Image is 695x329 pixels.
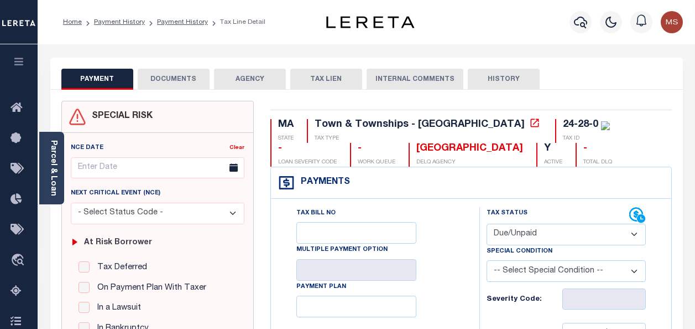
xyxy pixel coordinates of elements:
a: Parcel & Loan [49,140,57,196]
button: INTERNAL COMMENTS [367,69,463,90]
h4: SPECIAL RISK [86,111,153,122]
button: PAYMENT [61,69,133,90]
label: NCE Date [71,143,103,153]
a: Clear [229,145,244,151]
label: Next Critical Event (NCE) [71,189,160,198]
div: 24-28-0 [563,120,598,130]
label: Special Condition [487,247,552,256]
img: logo-dark.svg [326,16,415,28]
label: Tax Bill No [296,209,336,218]
p: STATE [278,135,294,143]
p: DELQ AGENCY [416,158,523,167]
h6: At Risk Borrower [84,238,152,248]
label: In a Lawsuit [92,302,141,315]
label: Tax Status [487,209,527,218]
h4: Payments [295,177,350,188]
button: TAX LIEN [290,69,362,90]
label: Payment Plan [296,282,346,292]
div: MA [278,119,294,131]
div: - [358,143,395,155]
input: Enter Date [71,157,244,179]
p: TOTAL DLQ [583,158,612,167]
p: TAX ID [563,135,610,143]
p: WORK QUEUE [358,158,395,167]
label: Multiple Payment Option [296,245,388,255]
a: Payment History [157,19,208,25]
div: Town & Townships - [GEOGRAPHIC_DATA] [315,120,525,130]
div: Y [544,143,562,155]
img: svg+xml;base64,PHN2ZyB4bWxucz0iaHR0cDovL3d3dy53My5vcmcvMjAwMC9zdmciIHBvaW50ZXItZXZlbnRzPSJub25lIi... [661,11,683,33]
div: - [583,143,612,155]
p: ACTIVE [544,158,562,167]
h6: Severity Code: [487,295,562,304]
li: Tax Line Detail [208,17,265,27]
div: - [278,143,337,155]
label: On Payment Plan With Taxer [92,282,206,295]
img: check-icon-green.svg [601,121,610,130]
button: AGENCY [214,69,286,90]
p: LOAN SEVERITY CODE [278,158,337,167]
label: Tax Deferred [92,261,147,274]
button: HISTORY [468,69,540,90]
p: TAX TYPE [315,135,542,143]
a: Home [63,19,82,25]
div: [GEOGRAPHIC_DATA] [416,143,523,155]
button: DOCUMENTS [138,69,210,90]
a: Payment History [94,19,145,25]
